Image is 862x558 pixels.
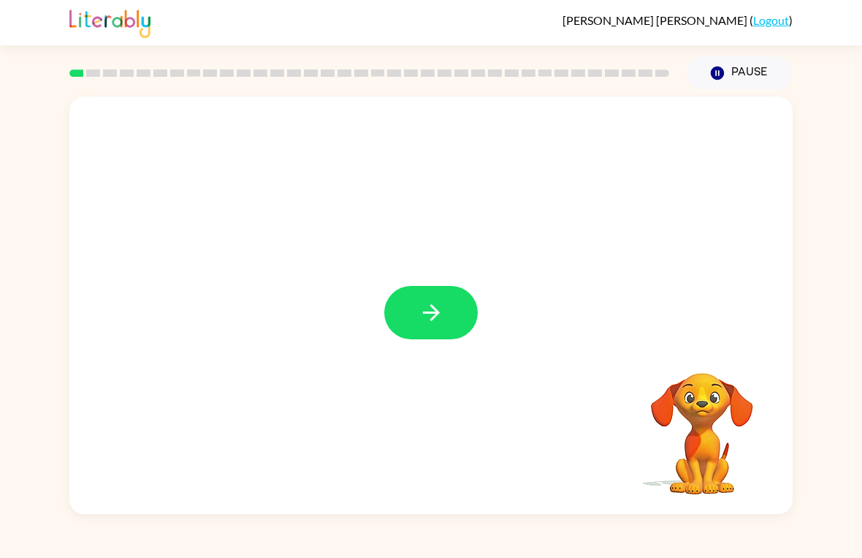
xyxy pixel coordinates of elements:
a: Logout [753,13,789,27]
video: Your browser must support playing .mp4 files to use Literably. Please try using another browser. [629,350,775,497]
div: ( ) [562,13,793,27]
span: [PERSON_NAME] [PERSON_NAME] [562,13,750,27]
button: Pause [687,56,793,90]
img: Literably [69,6,150,38]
